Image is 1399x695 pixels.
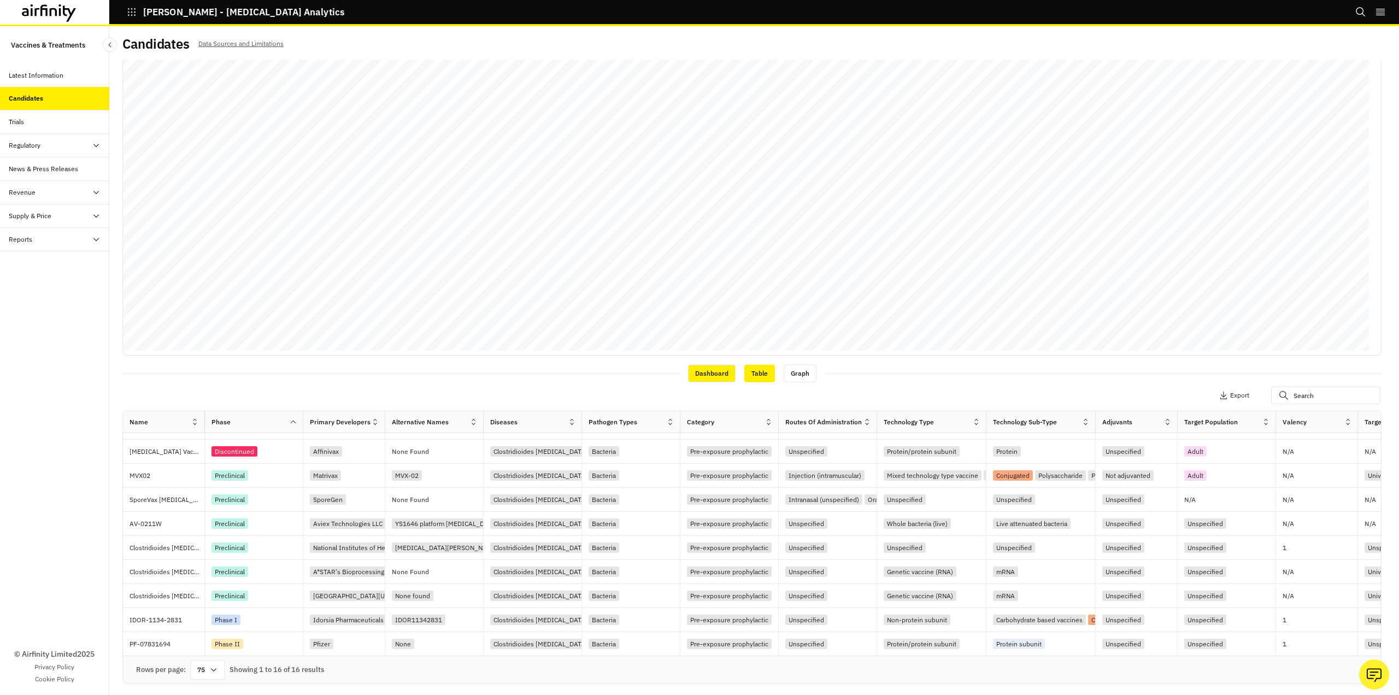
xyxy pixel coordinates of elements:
[130,639,204,650] p: PF-07831694
[9,117,24,127] div: Trials
[211,591,248,601] div: Preclinical
[865,494,924,505] div: Oral (unspecified)
[993,615,1086,625] div: Carbohydrate based vaccines
[993,566,1018,577] div: mRNA
[1102,518,1144,529] div: Unspecified
[1184,542,1226,553] div: Unspecified
[9,164,78,174] div: News & Press Releases
[884,615,950,625] div: Non-protein subunit
[688,365,736,382] div: Dashboard
[687,446,772,457] div: Pre-exposure prophylactic
[884,518,951,529] div: Whole bacteria (live)
[310,542,417,553] div: National Institutes of Health (NIH)
[9,141,40,150] div: Regulatory
[687,542,772,553] div: Pre-exposure prophylactic
[392,497,429,503] p: None Found
[211,566,248,577] div: Preclinical
[310,494,346,505] div: SporeGen
[122,36,190,52] h2: Candidates
[211,615,240,625] div: Phase I
[884,417,934,427] div: Technology Type
[1102,417,1132,427] div: Adjuvants
[310,591,416,601] div: [GEOGRAPHIC_DATA][US_STATE]
[130,446,204,457] p: [MEDICAL_DATA] Vaccine (Affinivax)
[589,518,619,529] div: Bacteria
[589,470,619,481] div: Bacteria
[211,417,231,427] div: Phase
[589,417,637,427] div: Pathogen Types
[1283,417,1307,427] div: Valency
[490,417,518,427] div: Diseases
[993,542,1035,553] div: Unspecified
[103,38,117,52] button: Close Sidebar
[136,664,186,675] div: Rows per page:
[1184,446,1207,457] div: Adult
[1184,497,1196,503] p: N/A
[392,615,445,625] div: IDOR11342831
[211,518,248,529] div: Preclinical
[392,518,525,529] div: YS1646 platform [MEDICAL_DATA] vaccine
[884,542,926,553] div: Unspecified
[1283,542,1357,553] p: 1
[1102,494,1144,505] div: Unspecified
[687,470,772,481] div: Pre-exposure prophylactic
[1035,470,1086,481] div: Polysaccharide
[310,417,371,427] div: Primary Developers
[884,494,926,505] div: Unspecified
[1355,3,1366,21] button: Search
[1184,615,1226,625] div: Unspecified
[687,615,772,625] div: Pre-exposure prophylactic
[143,7,344,17] p: [PERSON_NAME] - [MEDICAL_DATA] Analytics
[130,615,204,626] p: IDOR-1134-2831
[744,365,775,382] div: Table
[1271,387,1380,404] input: Search
[687,639,772,649] div: Pre-exposure prophylactic
[9,71,63,80] div: Latest Information
[884,446,960,457] div: Protein/protein subunit
[127,3,344,21] button: [PERSON_NAME] - [MEDICAL_DATA] Analytics
[687,494,772,505] div: Pre-exposure prophylactic
[993,494,1035,505] div: Unspecified
[11,35,85,55] p: Vaccines & Treatments
[392,542,591,553] div: [MEDICAL_DATA][PERSON_NAME] (OU College of Medicine/NIH)
[1102,470,1154,481] div: Not adjuvanted
[1102,542,1144,553] div: Unspecified
[490,518,591,529] div: Clostridioides [MEDICAL_DATA]
[130,417,148,427] div: Name
[785,615,827,625] div: Unspecified
[310,615,387,625] div: Idorsia Pharmaceuticals
[130,470,204,481] p: MVX02
[1219,387,1249,404] button: Export
[589,446,619,457] div: Bacteria
[392,591,433,601] div: None found
[784,365,816,382] div: Graph
[211,639,243,649] div: Phase II
[1365,448,1376,455] p: N/A
[490,639,591,649] div: Clostridioides [MEDICAL_DATA]
[211,494,248,505] div: Preclinical
[993,518,1071,529] div: Live attenuated bacteria
[130,518,204,529] p: AV-0211W
[9,94,43,103] div: Candidates
[1365,566,1398,577] div: Universal
[392,417,449,427] div: Alternative Names
[589,566,619,577] div: Bacteria
[9,211,51,221] div: Supply & Price
[589,494,619,505] div: Bacteria
[392,470,422,481] div: MVX-02
[1365,591,1398,601] div: Universal
[785,518,827,529] div: Unspecified
[1102,566,1144,577] div: Unspecified
[310,566,467,577] div: A*STAR's Bioprocessing Technology Institute (BTI)
[884,470,981,481] div: Mixed technology type vaccine
[993,446,1021,457] div: Protein
[884,591,956,601] div: Genetic vaccine (RNA)
[1365,497,1376,503] p: N/A
[34,662,74,672] a: Privacy Policy
[1184,639,1226,649] div: Unspecified
[785,446,827,457] div: Unspecified
[392,448,429,455] p: None Found
[785,542,827,553] div: Unspecified
[1230,392,1249,399] p: Export
[884,566,956,577] div: Genetic vaccine (RNA)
